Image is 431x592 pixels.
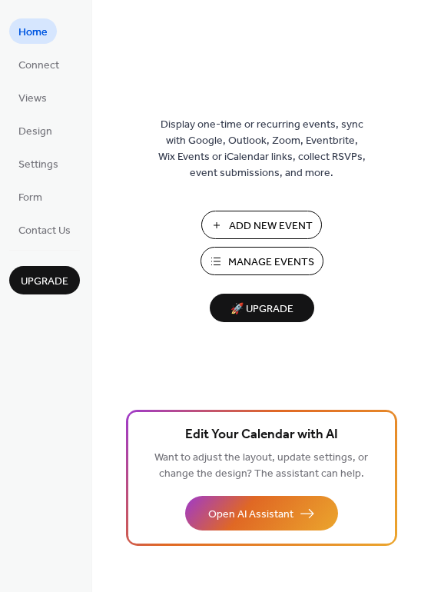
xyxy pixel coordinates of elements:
span: Views [18,91,47,107]
a: Contact Us [9,217,80,242]
span: Settings [18,157,58,173]
span: Upgrade [21,274,68,290]
span: Form [18,190,42,206]
button: Open AI Assistant [185,496,338,530]
span: Connect [18,58,59,74]
a: Home [9,18,57,44]
span: 🚀 Upgrade [219,299,305,320]
span: Want to adjust the layout, update settings, or change the design? The assistant can help. [154,447,368,484]
span: Open AI Assistant [208,507,293,523]
button: 🚀 Upgrade [210,294,314,322]
span: Manage Events [228,254,314,271]
a: Views [9,85,56,110]
span: Display one-time or recurring events, sync with Google, Outlook, Zoom, Eventbrite, Wix Events or ... [158,117,366,181]
span: Contact Us [18,223,71,239]
span: Edit Your Calendar with AI [185,424,338,446]
button: Manage Events [201,247,323,275]
button: Upgrade [9,266,80,294]
a: Connect [9,52,68,77]
a: Settings [9,151,68,176]
a: Design [9,118,61,143]
a: Form [9,184,51,209]
span: Design [18,124,52,140]
button: Add New Event [201,211,322,239]
span: Add New Event [229,218,313,234]
span: Home [18,25,48,41]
